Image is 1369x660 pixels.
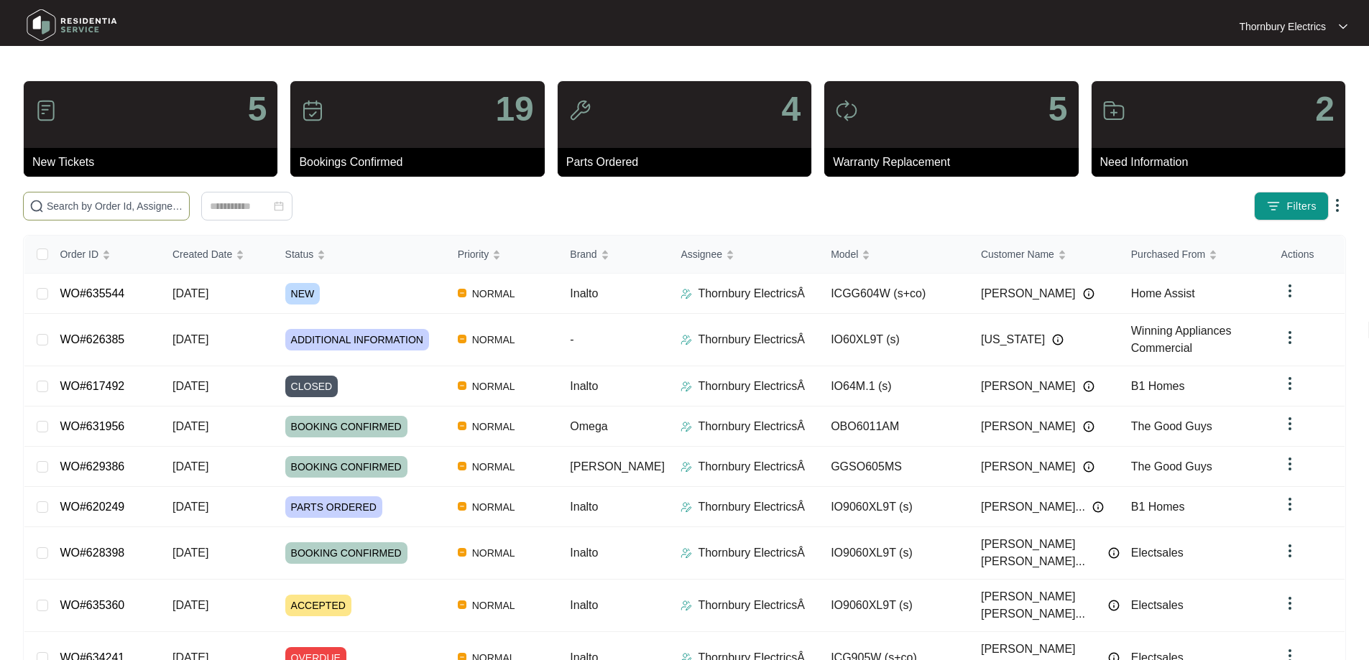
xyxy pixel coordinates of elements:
span: [PERSON_NAME]... [981,498,1085,516]
img: Vercel Logo [458,502,466,511]
p: 5 [248,92,267,126]
img: Info icon [1108,547,1120,559]
span: Electsales [1131,599,1184,611]
th: Customer Name [969,236,1120,274]
span: Winning Appliances Commercial [1131,325,1232,354]
span: Inalto [570,380,598,392]
img: Assigner Icon [681,501,692,513]
img: Assigner Icon [681,381,692,392]
p: Thornbury ElectricsÂ [698,544,805,562]
span: B1 Homes [1131,501,1185,513]
img: Info icon [1092,501,1104,513]
td: IO9060XL9T (s) [819,580,969,632]
span: NORMAL [466,597,521,614]
img: Vercel Logo [458,289,466,297]
a: WO#635544 [60,287,124,299]
img: Assigner Icon [681,461,692,473]
span: Filters [1286,199,1317,214]
p: Thornbury ElectricsÂ [698,498,805,516]
p: New Tickets [32,154,277,171]
p: Thornbury ElectricsÂ [698,597,805,614]
img: dropdown arrow [1281,496,1299,513]
img: Assigner Icon [681,600,692,611]
span: Customer Name [981,246,1054,262]
th: Priority [446,236,559,274]
a: WO#628398 [60,547,124,559]
span: [PERSON_NAME] [981,378,1076,395]
p: Thornbury ElectricsÂ [698,418,805,435]
span: ADDITIONAL INFORMATION [285,329,429,350]
td: IO9060XL9T (s) [819,487,969,527]
span: Inalto [570,547,598,559]
img: Info icon [1108,600,1120,611]
td: IO9060XL9T (s) [819,527,969,580]
img: Assigner Icon [681,421,692,432]
span: NORMAL [466,498,521,516]
th: Model [819,236,969,274]
span: BOOKING CONFIRMED [285,456,407,478]
span: NORMAL [466,458,521,475]
a: WO#631956 [60,420,124,432]
span: Inalto [570,599,598,611]
span: - [570,333,573,345]
img: icon [34,99,57,122]
span: BOOKING CONFIRMED [285,542,407,564]
img: Vercel Logo [458,462,466,470]
img: icon [835,99,858,122]
a: WO#629386 [60,460,124,473]
img: dropdown arrow [1329,197,1346,214]
img: Vercel Logo [458,335,466,343]
img: search-icon [29,199,44,213]
span: ACCEPTED [285,595,351,616]
span: NEW [285,283,321,305]
img: Assigner Icon [681,547,692,559]
img: dropdown arrow [1339,23,1347,30]
span: [DATE] [172,501,208,513]
p: Thornbury ElectricsÂ [698,378,805,395]
span: NORMAL [466,378,521,395]
img: filter icon [1266,199,1281,213]
img: Info icon [1083,461,1094,473]
img: dropdown arrow [1281,329,1299,346]
span: Model [831,246,858,262]
span: Created Date [172,246,232,262]
td: GGSO605MS [819,447,969,487]
span: [DATE] [172,460,208,473]
button: filter iconFilters [1254,192,1329,220]
span: Electsales [1131,547,1184,559]
span: Status [285,246,314,262]
th: Actions [1270,236,1345,274]
a: WO#626385 [60,333,124,345]
span: NORMAL [466,418,521,435]
span: Home Assist [1131,287,1195,299]
p: 5 [1048,92,1068,126]
span: The Good Guys [1131,420,1212,432]
th: Created Date [161,236,274,274]
img: dropdown arrow [1281,282,1299,299]
span: PARTS ORDERED [285,496,382,518]
img: icon [301,99,324,122]
p: Parts Ordered [566,154,811,171]
span: [PERSON_NAME] [981,418,1076,435]
td: IO64M.1 (s) [819,366,969,406]
img: dropdown arrow [1281,375,1299,392]
span: [DATE] [172,599,208,611]
p: Thornbury ElectricsÂ [698,331,805,348]
span: NORMAL [466,544,521,562]
img: icon [1102,99,1125,122]
a: WO#620249 [60,501,124,513]
img: Vercel Logo [458,381,466,390]
input: Search by Order Id, Assignee Name, Customer Name, Brand and Model [47,198,183,214]
p: Bookings Confirmed [299,154,544,171]
th: Brand [558,236,669,274]
span: NORMAL [466,285,521,302]
img: Info icon [1083,421,1094,432]
span: [DATE] [172,420,208,432]
p: Thornbury Electrics [1239,19,1326,34]
img: Info icon [1083,288,1094,299]
img: Info icon [1052,334,1064,345]
p: Thornbury ElectricsÂ [698,285,805,302]
a: WO#617492 [60,380,124,392]
th: Assignee [669,236,819,274]
span: Purchased From [1131,246,1205,262]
